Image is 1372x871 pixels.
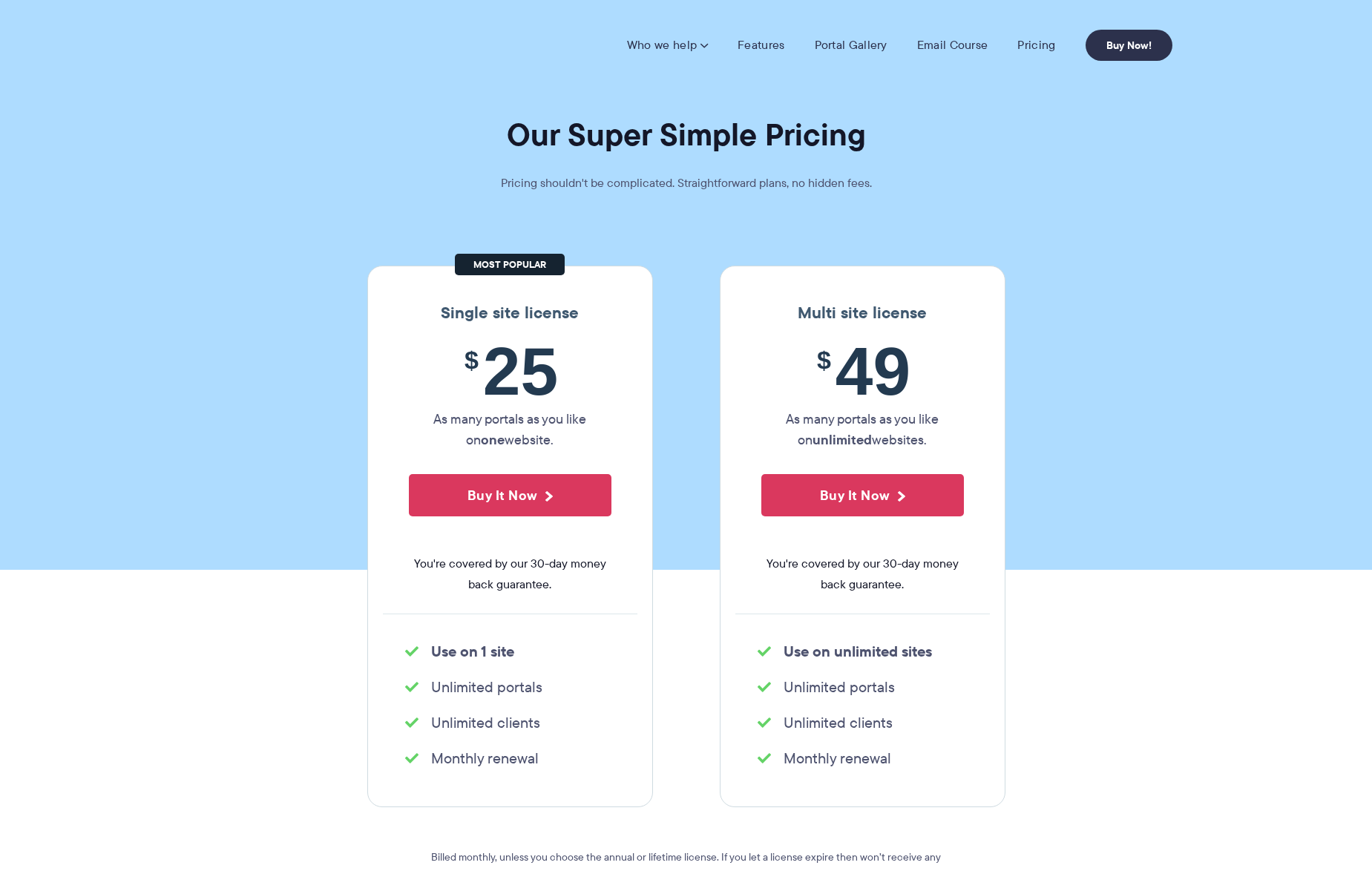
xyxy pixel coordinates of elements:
[784,640,932,663] strong: Use on unlimited sites
[1086,30,1172,61] a: Buy Now!
[383,303,637,323] h3: Single site license
[1017,38,1055,53] a: Pricing
[761,338,964,405] span: 49
[409,338,611,405] span: 25
[735,303,990,323] h3: Multi site license
[405,748,615,769] li: Monthly renewal
[761,409,964,450] p: As many portals as you like on websites.
[405,677,615,697] li: Unlimited portals
[409,409,611,450] p: As many portals as you like on website.
[761,553,964,595] span: You're covered by our 30-day money back guarantee.
[758,677,968,697] li: Unlimited portals
[917,38,988,53] a: Email Course
[738,38,784,53] a: Features
[813,430,872,450] strong: unlimited
[481,430,505,450] strong: one
[758,712,968,733] li: Unlimited clients
[627,38,708,53] a: Who we help
[409,474,611,516] button: Buy It Now
[409,553,611,595] span: You're covered by our 30-day money back guarantee.
[431,640,514,663] strong: Use on 1 site
[405,712,615,733] li: Unlimited clients
[815,38,887,53] a: Portal Gallery
[464,173,909,194] p: Pricing shouldn't be complicated. Straightforward plans, no hidden fees.
[758,748,968,769] li: Monthly renewal
[761,474,964,516] button: Buy It Now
